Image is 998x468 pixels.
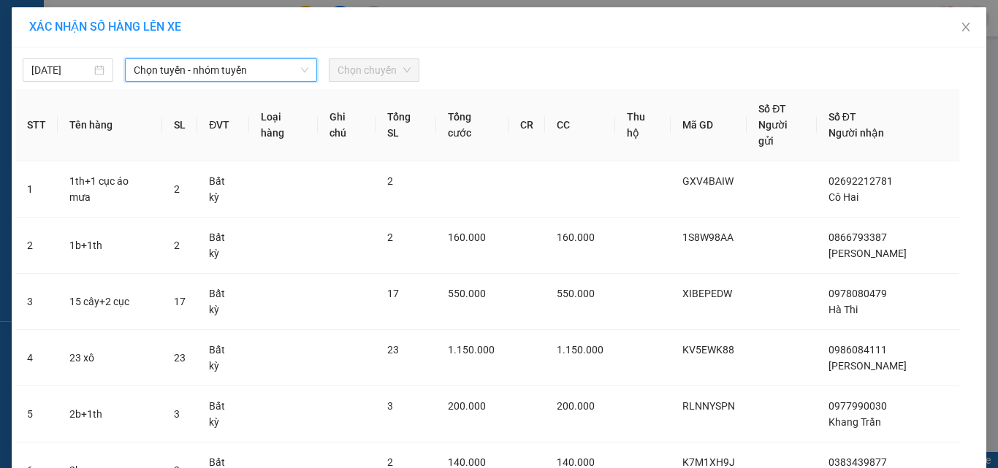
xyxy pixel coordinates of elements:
[387,344,399,356] span: 23
[671,89,747,161] th: Mã GD
[945,7,986,48] button: Close
[545,89,615,161] th: CC
[387,175,393,187] span: 2
[174,408,180,420] span: 3
[829,400,887,412] span: 0977990030
[174,352,186,364] span: 23
[758,119,788,147] span: Người gửi
[829,175,893,187] span: 02692212781
[15,386,58,442] td: 5
[829,127,884,139] span: Người nhận
[387,456,393,468] span: 2
[31,62,91,78] input: 12/10/2025
[15,89,58,161] th: STT
[829,231,887,243] span: 0866793387
[387,231,393,243] span: 2
[174,239,180,251] span: 2
[249,89,318,161] th: Loại hàng
[682,400,735,412] span: RLNNYSPN
[508,89,545,161] th: CR
[829,304,858,315] span: Hà Thi
[758,103,786,115] span: Số ĐT
[682,288,732,299] span: XIBEPEDW
[682,231,734,243] span: 1S8W98AA
[557,231,595,243] span: 160.000
[557,400,595,412] span: 200.000
[15,218,58,274] td: 2
[58,89,162,161] th: Tên hàng
[376,89,436,161] th: Tổng SL
[58,161,162,218] td: 1th+1 cục áo mưa
[829,456,887,468] span: 0383439877
[829,191,858,203] span: Cô Hai
[15,330,58,386] td: 4
[829,344,887,356] span: 0986084111
[197,330,249,386] td: Bất kỳ
[448,344,495,356] span: 1.150.000
[682,344,734,356] span: KV5EWK88
[29,20,181,34] span: XÁC NHẬN SỐ HÀNG LÊN XE
[197,274,249,330] td: Bất kỳ
[448,231,486,243] span: 160.000
[197,89,249,161] th: ĐVT
[300,66,309,74] span: down
[829,416,881,428] span: Khang Trần
[387,288,399,299] span: 17
[197,218,249,274] td: Bất kỳ
[58,386,162,442] td: 2b+1th
[338,59,411,81] span: Chọn chuyến
[58,330,162,386] td: 23 xô
[162,89,197,161] th: SL
[15,274,58,330] td: 3
[557,344,603,356] span: 1.150.000
[829,248,907,259] span: [PERSON_NAME]
[197,386,249,442] td: Bất kỳ
[829,360,907,372] span: [PERSON_NAME]
[682,456,735,468] span: K7M1XH9J
[829,111,856,123] span: Số ĐT
[174,296,186,307] span: 17
[134,59,308,81] span: Chọn tuyến - nhóm tuyến
[682,175,734,187] span: GXV4BAIW
[436,89,508,161] th: Tổng cước
[448,400,486,412] span: 200.000
[15,161,58,218] td: 1
[615,89,671,161] th: Thu hộ
[960,21,972,33] span: close
[318,89,376,161] th: Ghi chú
[58,218,162,274] td: 1b+1th
[174,183,180,195] span: 2
[387,400,393,412] span: 3
[448,456,486,468] span: 140.000
[829,288,887,299] span: 0978080479
[557,456,595,468] span: 140.000
[557,288,595,299] span: 550.000
[197,161,249,218] td: Bất kỳ
[448,288,486,299] span: 550.000
[58,274,162,330] td: 15 cây+2 cục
